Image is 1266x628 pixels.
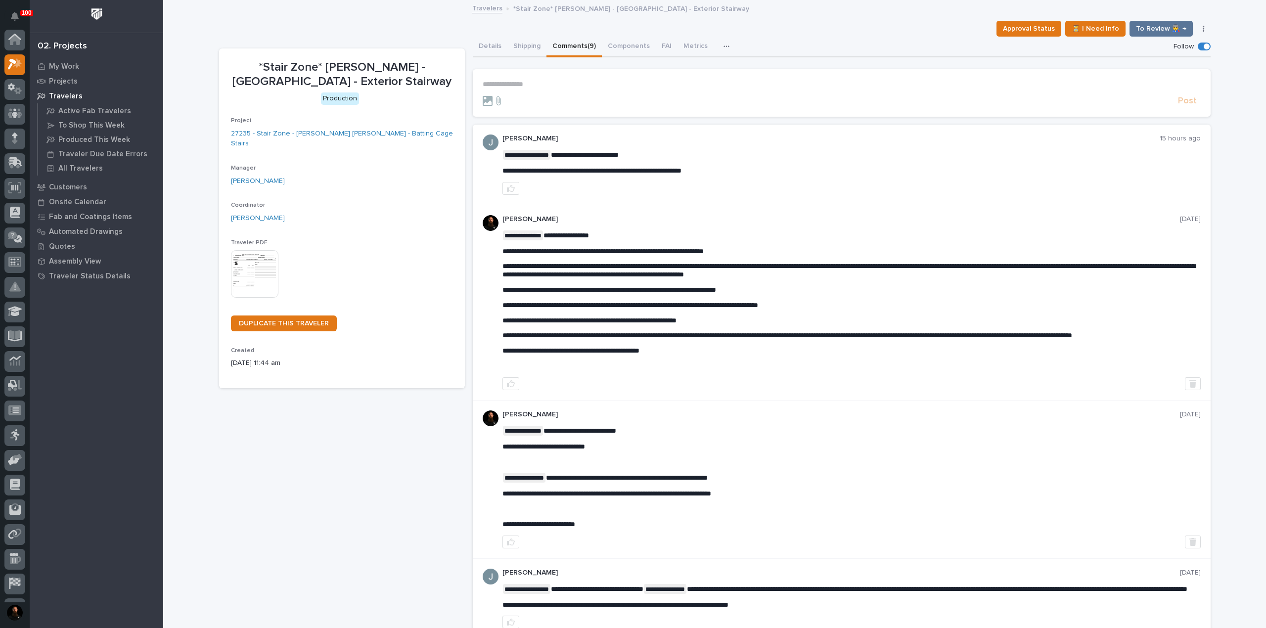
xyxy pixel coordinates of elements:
span: DUPLICATE THIS TRAVELER [239,320,329,327]
button: Approval Status [996,21,1061,37]
p: Traveler Status Details [49,272,131,281]
a: DUPLICATE THIS TRAVELER [231,315,337,331]
p: [PERSON_NAME] [502,215,1180,224]
a: Customers [30,179,163,194]
a: [PERSON_NAME] [231,176,285,186]
a: Produced This Week [38,133,163,146]
span: ⏳ I Need Info [1072,23,1119,35]
p: [DATE] 11:44 am [231,358,453,368]
img: ACg8ocIJHU6JEmo4GV-3KL6HuSvSpWhSGqG5DdxF6tKpN6m2=s96-c [483,569,498,584]
p: 100 [22,9,32,16]
a: Projects [30,74,163,89]
p: To Shop This Week [58,121,125,130]
div: 02. Projects [38,41,87,52]
p: *Stair Zone* [PERSON_NAME] - [GEOGRAPHIC_DATA] - Exterior Stairway [513,2,749,13]
img: zmKUmRVDQjmBLfnAs97p [483,215,498,231]
button: Components [602,37,656,57]
button: Details [473,37,507,57]
p: Produced This Week [58,135,130,144]
button: users-avatar [4,602,25,623]
button: FAI [656,37,678,57]
a: Automated Drawings [30,224,163,239]
div: Production [321,92,359,105]
button: Post [1174,95,1201,107]
a: Onsite Calendar [30,194,163,209]
p: [DATE] [1180,569,1201,577]
p: Assembly View [49,257,101,266]
p: My Work [49,62,79,71]
span: Traveler PDF [231,240,268,246]
p: Customers [49,183,87,192]
a: Fab and Coatings Items [30,209,163,224]
button: Shipping [507,37,546,57]
span: Coordinator [231,202,265,208]
button: ⏳ I Need Info [1065,21,1126,37]
p: [PERSON_NAME] [502,410,1180,419]
span: Created [231,348,254,354]
a: Traveler Due Date Errors [38,147,163,161]
a: [PERSON_NAME] [231,213,285,224]
a: Travelers [472,2,502,13]
p: All Travelers [58,164,103,173]
button: Comments (9) [546,37,602,57]
a: All Travelers [38,161,163,175]
p: [PERSON_NAME] [502,569,1180,577]
p: Quotes [49,242,75,251]
button: like this post [502,536,519,548]
span: Approval Status [1003,23,1055,35]
div: Notifications100 [12,12,25,28]
p: Fab and Coatings Items [49,213,132,222]
button: To Review 👨‍🏭 → [1130,21,1193,37]
p: 15 hours ago [1160,135,1201,143]
span: To Review 👨‍🏭 → [1136,23,1186,35]
p: Automated Drawings [49,227,123,236]
p: Active Fab Travelers [58,107,131,116]
a: Assembly View [30,254,163,269]
span: Project [231,118,252,124]
a: 27235 - Stair Zone - [PERSON_NAME] [PERSON_NAME] - Batting Cage Stairs [231,129,453,149]
a: Active Fab Travelers [38,104,163,118]
p: [PERSON_NAME] [502,135,1160,143]
button: Notifications [4,6,25,27]
img: zmKUmRVDQjmBLfnAs97p [483,410,498,426]
p: Traveler Due Date Errors [58,150,147,159]
a: Quotes [30,239,163,254]
button: like this post [502,377,519,390]
span: Post [1178,95,1197,107]
p: Projects [49,77,78,86]
button: Delete post [1185,536,1201,548]
img: Workspace Logo [88,5,106,23]
p: Travelers [49,92,83,101]
p: *Stair Zone* [PERSON_NAME] - [GEOGRAPHIC_DATA] - Exterior Stairway [231,60,453,89]
button: Metrics [678,37,714,57]
a: Travelers [30,89,163,103]
p: Follow [1174,43,1194,51]
p: Onsite Calendar [49,198,106,207]
p: [DATE] [1180,215,1201,224]
button: like this post [502,182,519,195]
p: [DATE] [1180,410,1201,419]
img: ACg8ocIJHU6JEmo4GV-3KL6HuSvSpWhSGqG5DdxF6tKpN6m2=s96-c [483,135,498,150]
a: To Shop This Week [38,118,163,132]
a: Traveler Status Details [30,269,163,283]
a: My Work [30,59,163,74]
button: Delete post [1185,377,1201,390]
span: Manager [231,165,256,171]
